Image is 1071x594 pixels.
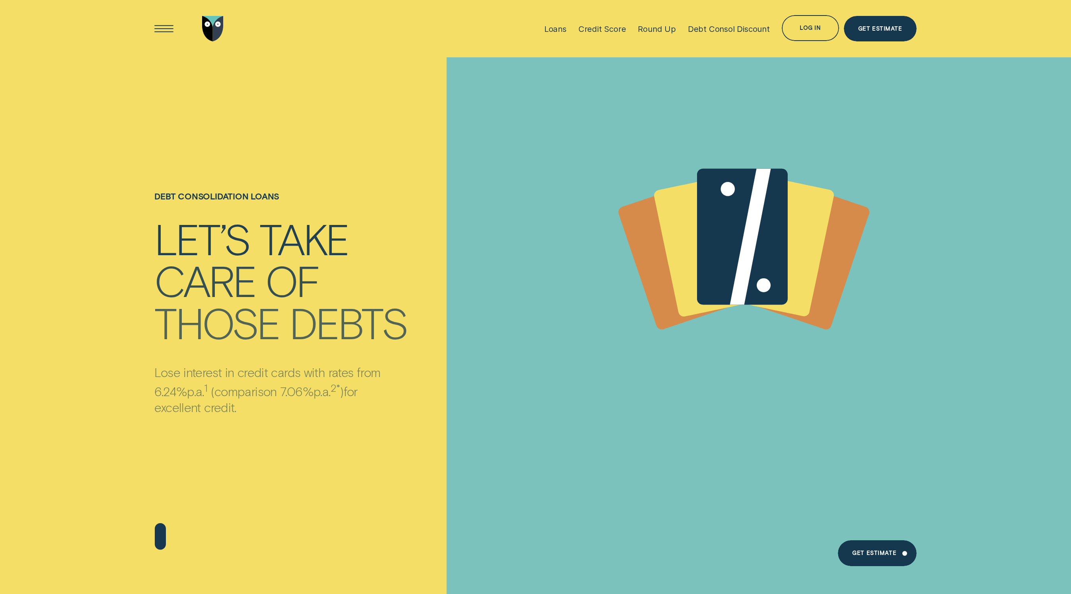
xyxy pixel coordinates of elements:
div: OF [265,260,319,300]
a: Get Estimate [838,540,916,566]
div: Round Up [638,24,676,34]
h4: LET’S TAKE CARE OF THOSE DEBTS [154,217,407,337]
div: CARE [154,260,255,300]
span: ) [340,384,343,399]
span: p.a. [314,384,331,399]
a: Get Estimate [844,16,917,42]
img: Wisr [202,16,224,42]
h1: Debt consolidation loans [154,191,407,217]
span: p.a. [187,384,204,399]
div: TAKE [259,218,348,258]
span: Per Annum [187,384,204,399]
span: Per Annum [314,384,331,399]
button: Log in [782,15,839,41]
div: Debt Consol Discount [688,24,770,34]
button: Open Menu [151,16,177,42]
div: THOSE [154,302,279,342]
p: Lose interest in credit cards with rates from 6.24% comparison 7.06% for excellent credit. [154,364,403,414]
div: Loans [544,24,567,34]
div: DEBTS [289,302,407,342]
div: Credit Score [578,24,626,34]
span: ( [211,384,214,399]
div: LET’S [154,218,249,258]
sup: 1 [204,381,207,394]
